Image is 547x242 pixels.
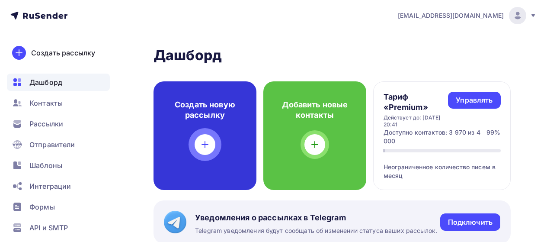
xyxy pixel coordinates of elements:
span: Telegram уведомления будут сообщать об изменении статуса ваших рассылок. [195,226,437,235]
div: Неограниченное количество писем в месяц [384,152,501,180]
a: Рассылки [7,115,110,132]
span: Интеграции [29,181,71,191]
a: [EMAIL_ADDRESS][DOMAIN_NAME] [398,7,537,24]
a: Контакты [7,94,110,112]
div: Доступно контактов: 3 970 из 4 000 [384,128,487,145]
span: Уведомления о рассылках в Telegram [195,213,437,223]
span: [EMAIL_ADDRESS][DOMAIN_NAME] [398,11,504,20]
span: Рассылки [29,119,63,129]
span: Отправители [29,139,75,150]
a: Отправители [7,136,110,153]
span: Формы [29,202,55,212]
div: Подключить [448,217,493,227]
a: Дашборд [7,74,110,91]
h4: Создать новую рассылку [167,100,243,120]
div: 99% [486,128,500,145]
div: Действует до: [DATE] 20:41 [384,114,448,128]
span: Шаблоны [29,160,62,171]
div: Создать рассылку [31,48,95,58]
h4: Добавить новые контакты [277,100,352,120]
div: Управлять [456,95,493,105]
span: Контакты [29,98,63,108]
a: Формы [7,198,110,216]
h2: Дашборд [154,47,511,64]
a: Шаблоны [7,157,110,174]
span: API и SMTP [29,223,68,233]
span: Дашборд [29,77,62,87]
h4: Тариф «Premium» [384,92,448,113]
